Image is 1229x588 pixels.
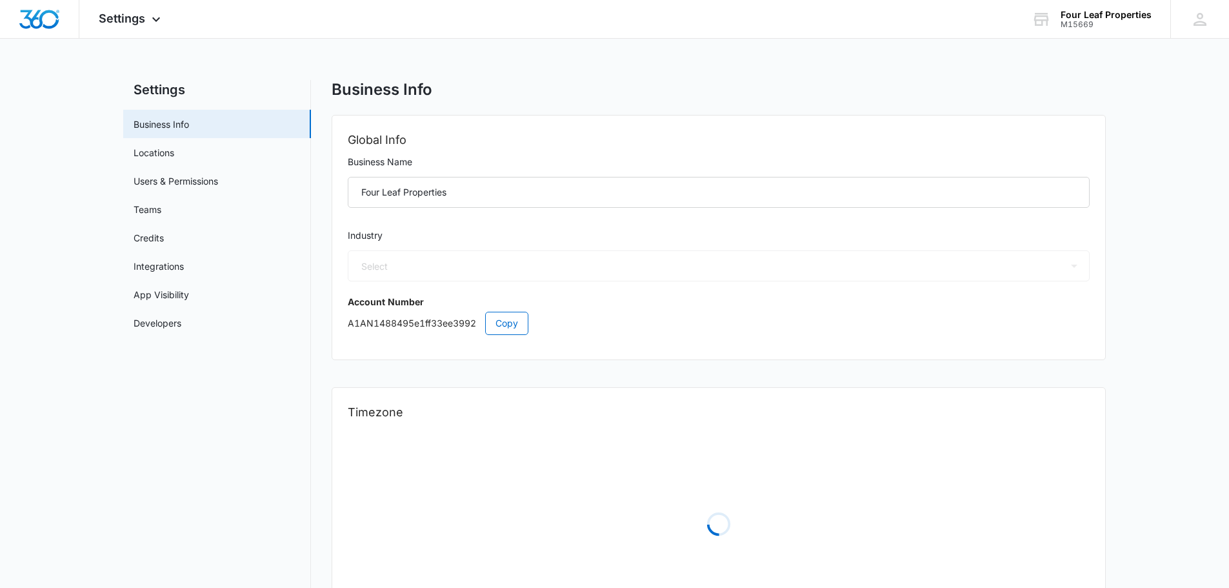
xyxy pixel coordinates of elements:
[1061,20,1152,29] div: account id
[134,203,161,216] a: Teams
[134,146,174,159] a: Locations
[348,131,1090,149] h2: Global Info
[123,80,311,99] h2: Settings
[134,231,164,245] a: Credits
[495,316,518,330] span: Copy
[348,155,1090,169] label: Business Name
[348,312,1090,335] p: A1AN1488495e1ff33ee3992
[134,316,181,330] a: Developers
[485,312,528,335] button: Copy
[99,12,145,25] span: Settings
[332,80,432,99] h1: Business Info
[134,117,189,131] a: Business Info
[134,288,189,301] a: App Visibility
[348,228,1090,243] label: Industry
[134,174,218,188] a: Users & Permissions
[1061,10,1152,20] div: account name
[348,296,424,307] strong: Account Number
[348,403,1090,421] h2: Timezone
[134,259,184,273] a: Integrations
